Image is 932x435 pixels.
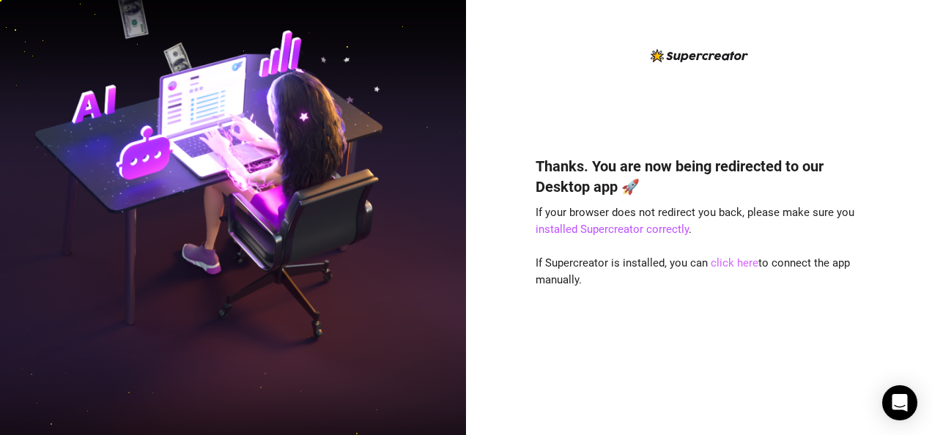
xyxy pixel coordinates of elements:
a: installed Supercreator correctly [536,223,689,236]
span: If your browser does not redirect you back, please make sure you . [536,206,854,237]
h4: Thanks. You are now being redirected to our Desktop app 🚀 [536,156,862,197]
div: Open Intercom Messenger [882,385,917,420]
a: click here [711,256,758,269]
span: If Supercreator is installed, you can to connect the app manually. [536,256,850,287]
img: logo-BBDzfeDw.svg [651,49,748,62]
